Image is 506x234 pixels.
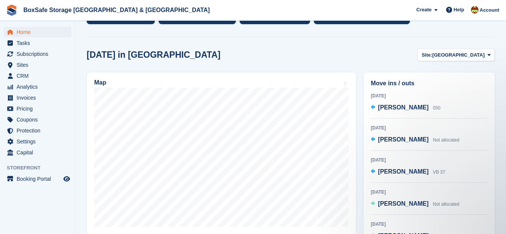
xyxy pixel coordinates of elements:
[7,164,75,172] span: Storefront
[371,135,459,145] a: [PERSON_NAME] Not allocated
[371,157,488,163] div: [DATE]
[17,114,62,125] span: Coupons
[4,71,71,81] a: menu
[422,51,432,59] span: Site:
[371,125,488,131] div: [DATE]
[378,104,428,111] span: [PERSON_NAME]
[433,105,440,111] span: 050
[4,60,71,70] a: menu
[4,49,71,59] a: menu
[433,169,445,175] span: VB 37
[17,136,62,147] span: Settings
[454,6,464,14] span: Help
[17,103,62,114] span: Pricing
[480,6,499,14] span: Account
[371,189,488,196] div: [DATE]
[378,200,428,207] span: [PERSON_NAME]
[371,199,459,209] a: [PERSON_NAME] Not allocated
[4,103,71,114] a: menu
[433,202,459,207] span: Not allocated
[17,147,62,158] span: Capital
[4,125,71,136] a: menu
[4,114,71,125] a: menu
[4,38,71,48] a: menu
[371,103,440,113] a: [PERSON_NAME] 050
[94,79,106,86] h2: Map
[87,50,220,60] h2: [DATE] in [GEOGRAPHIC_DATA]
[17,174,62,184] span: Booking Portal
[371,92,488,99] div: [DATE]
[471,6,478,14] img: Kim
[17,71,62,81] span: CRM
[6,5,17,16] img: stora-icon-8386f47178a22dfd0bd8f6a31ec36ba5ce8667c1dd55bd0f319d3a0aa187defe.svg
[371,79,488,88] h2: Move ins / outs
[4,92,71,103] a: menu
[17,125,62,136] span: Protection
[17,82,62,92] span: Analytics
[416,6,431,14] span: Create
[4,174,71,184] a: menu
[4,147,71,158] a: menu
[4,27,71,37] a: menu
[17,92,62,103] span: Invoices
[378,168,428,175] span: [PERSON_NAME]
[417,49,495,61] button: Site: [GEOGRAPHIC_DATA]
[62,174,71,183] a: Preview store
[17,49,62,59] span: Subscriptions
[432,51,485,59] span: [GEOGRAPHIC_DATA]
[4,136,71,147] a: menu
[433,137,459,143] span: Not allocated
[371,167,445,177] a: [PERSON_NAME] VB 37
[17,60,62,70] span: Sites
[20,4,213,16] a: BoxSafe Storage [GEOGRAPHIC_DATA] & [GEOGRAPHIC_DATA]
[371,221,488,228] div: [DATE]
[17,38,62,48] span: Tasks
[4,82,71,92] a: menu
[17,27,62,37] span: Home
[378,136,428,143] span: [PERSON_NAME]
